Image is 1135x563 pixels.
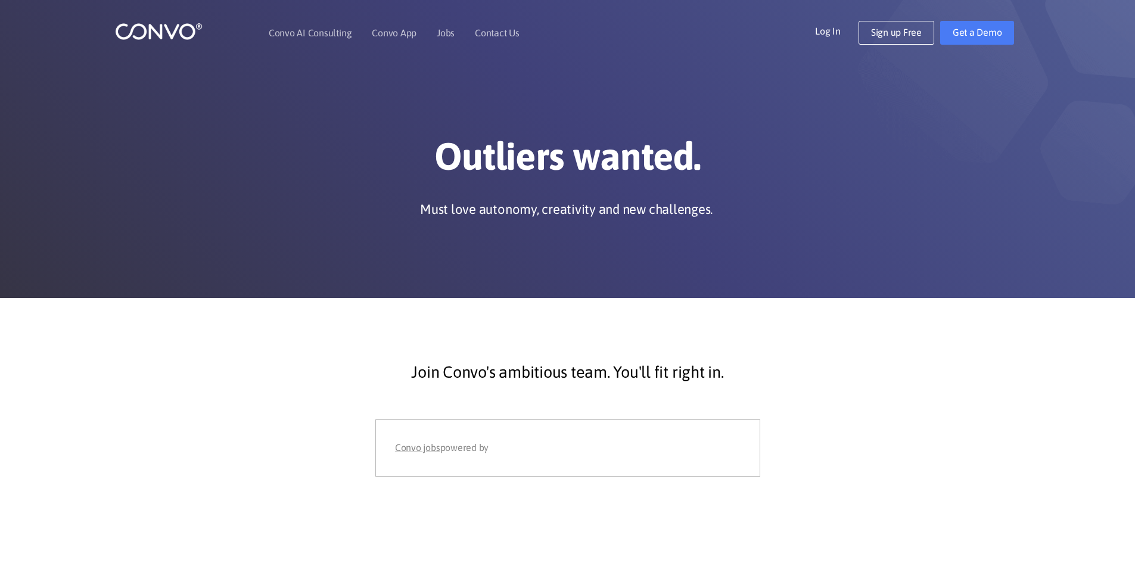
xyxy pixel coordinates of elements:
a: Log In [815,21,859,40]
a: Convo jobs [395,439,440,457]
h1: Outliers wanted. [237,133,898,188]
a: Get a Demo [940,21,1015,45]
a: Convo App [372,28,416,38]
p: Join Convo's ambitious team. You'll fit right in. [246,357,890,387]
a: Contact Us [475,28,520,38]
a: Jobs [437,28,455,38]
a: Sign up Free [859,21,934,45]
p: Must love autonomy, creativity and new challenges. [420,200,713,218]
img: logo_1.png [115,22,203,41]
a: Convo AI Consulting [269,28,352,38]
div: powered by [395,439,740,457]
